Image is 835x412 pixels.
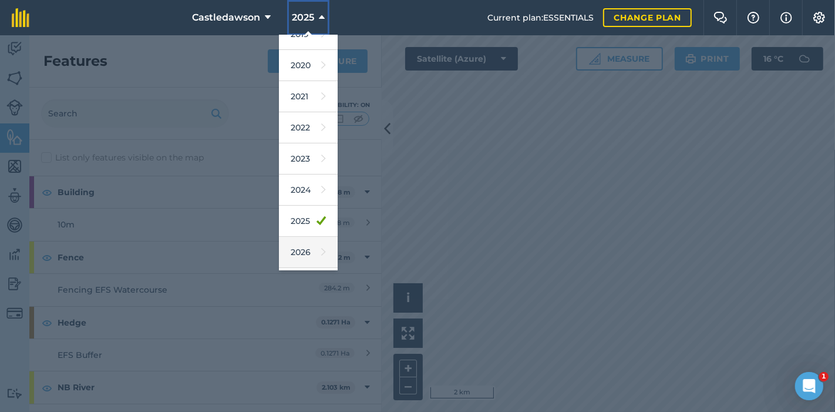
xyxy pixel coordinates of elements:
img: A cog icon [812,12,826,24]
a: 2022 [279,112,338,143]
a: Change plan [603,8,692,27]
img: A question mark icon [746,12,760,24]
a: 2020 [279,50,338,81]
a: 2024 [279,175,338,206]
img: Two speech bubbles overlapping with the left bubble in the forefront [713,12,728,24]
img: fieldmargin Logo [12,8,29,27]
a: 2023 [279,143,338,175]
a: 2026 [279,237,338,268]
a: 2027 [279,268,338,299]
a: 2025 [279,206,338,237]
span: Castledawson [192,11,260,25]
span: 2025 [292,11,314,25]
span: Current plan : ESSENTIALS [487,11,594,24]
iframe: Intercom live chat [795,372,823,400]
span: 1 [819,372,829,381]
a: 2021 [279,81,338,112]
img: svg+xml;base64,PHN2ZyB4bWxucz0iaHR0cDovL3d3dy53My5vcmcvMjAwMC9zdmciIHdpZHRoPSIxNyIgaGVpZ2h0PSIxNy... [780,11,792,25]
